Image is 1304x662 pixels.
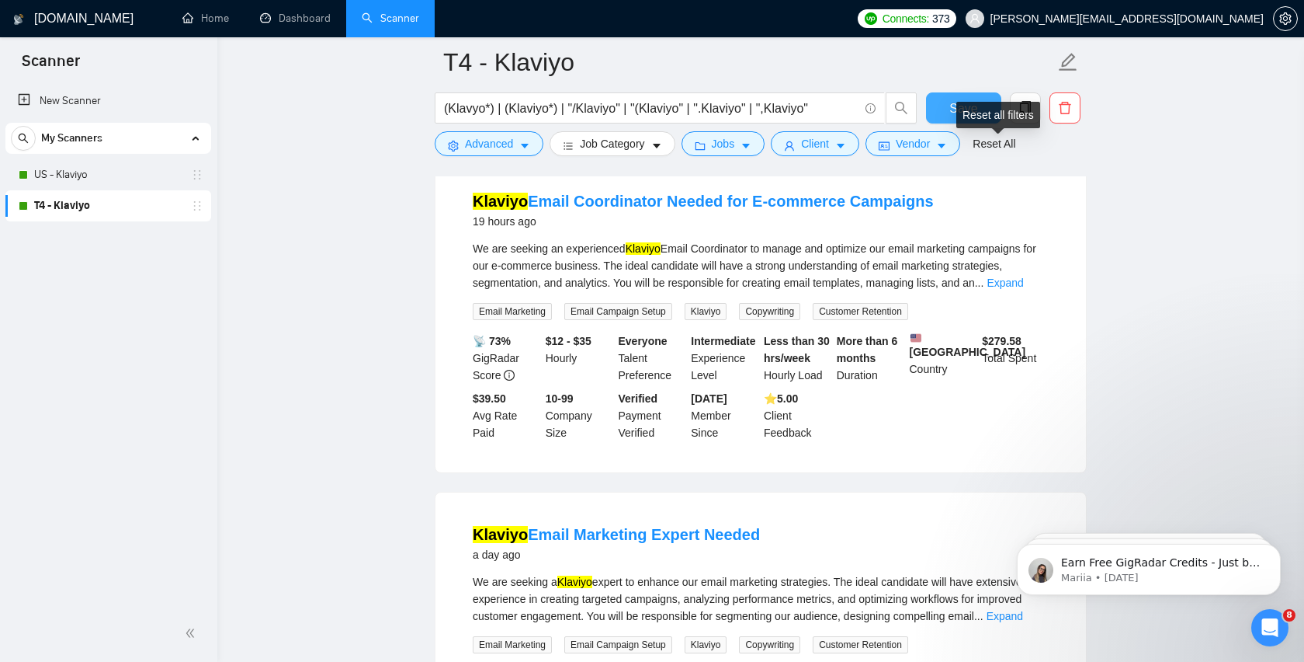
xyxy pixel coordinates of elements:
[5,123,211,221] li: My Scanners
[1283,609,1295,622] span: 8
[982,335,1021,347] b: $ 279.58
[619,335,668,347] b: Everyone
[761,333,834,384] div: Hourly Load
[1010,92,1041,124] button: copy
[564,303,672,320] span: Email Campaign Setup
[987,610,1023,622] a: Expand
[616,333,688,384] div: Talent Preference
[685,303,727,320] span: Klaviyo
[975,277,984,289] span: ...
[435,131,543,156] button: settingAdvancedcaret-down
[883,10,929,27] span: Connects:
[473,526,528,543] mark: Klaviyo
[13,7,24,32] img: logo
[519,140,530,152] span: caret-down
[784,140,795,152] span: user
[688,333,761,384] div: Experience Level
[764,335,830,364] b: Less than 30 hrs/week
[969,13,980,24] span: user
[973,135,1015,152] a: Reset All
[5,85,211,117] li: New Scanner
[771,131,859,156] button: userClientcaret-down
[34,190,182,221] a: T4 - Klaviyo
[739,636,800,653] span: Copywriting
[580,135,644,152] span: Job Category
[956,102,1040,128] div: Reset all filters
[550,131,675,156] button: barsJob Categorycaret-down
[932,10,949,27] span: 373
[182,12,229,25] a: homeHome
[185,625,200,641] span: double-left
[813,303,908,320] span: Customer Retention
[1273,12,1298,25] a: setting
[837,335,898,364] b: More than 6 months
[473,392,506,405] b: $39.50
[801,135,829,152] span: Client
[543,390,616,441] div: Company Size
[979,333,1052,384] div: Total Spent
[1050,101,1080,115] span: delete
[473,545,760,564] div: a day ago
[546,335,591,347] b: $12 - $35
[886,101,916,115] span: search
[473,303,552,320] span: Email Marketing
[557,576,592,588] mark: Klaviyo
[473,240,1049,291] div: We are seeking an experienced Email Coordinator to manage and optimize our email marketing campai...
[448,140,459,152] span: setting
[543,333,616,384] div: Hourly
[473,636,552,653] span: Email Marketing
[739,303,800,320] span: Copywriting
[191,169,203,181] span: holder
[949,99,977,118] span: Save
[695,140,706,152] span: folder
[740,140,751,152] span: caret-down
[865,131,960,156] button: idcardVendorcaret-down
[41,123,102,154] span: My Scanners
[473,573,1049,625] div: We are seeking a expert to enhance our email marketing strategies. The ideal candidate will have ...
[34,159,182,190] a: US - Klaviyo
[994,511,1304,620] iframe: Intercom notifications message
[626,242,661,255] mark: Klaviyo
[465,135,513,152] span: Advanced
[865,103,876,113] span: info-circle
[926,92,1001,124] button: Save
[813,636,908,653] span: Customer Retention
[616,390,688,441] div: Payment Verified
[473,193,934,210] a: KlaviyoEmail Coordinator Needed for E-commerce Campaigns
[1049,92,1080,124] button: delete
[764,392,798,405] b: ⭐️ 5.00
[688,390,761,441] div: Member Since
[473,526,760,543] a: KlaviyoEmail Marketing Expert Needed
[651,140,662,152] span: caret-down
[444,99,858,118] input: Search Freelance Jobs...
[907,333,980,384] div: Country
[260,12,331,25] a: dashboardDashboard
[834,333,907,384] div: Duration
[691,335,755,347] b: Intermediate
[9,50,92,82] span: Scanner
[896,135,930,152] span: Vendor
[443,43,1055,82] input: Scanner name...
[362,12,419,25] a: searchScanner
[12,133,35,144] span: search
[473,335,511,347] b: 📡 73%
[835,140,846,152] span: caret-down
[473,193,528,210] mark: Klaviyo
[470,390,543,441] div: Avg Rate Paid
[886,92,917,124] button: search
[504,370,515,381] span: info-circle
[691,392,727,405] b: [DATE]
[865,12,877,25] img: upwork-logo.png
[974,610,983,622] span: ...
[1274,12,1297,25] span: setting
[563,140,574,152] span: bars
[619,392,658,405] b: Verified
[910,333,921,343] img: 🇺🇸
[685,636,727,653] span: Klaviyo
[473,212,934,231] div: 19 hours ago
[910,333,1026,358] b: [GEOGRAPHIC_DATA]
